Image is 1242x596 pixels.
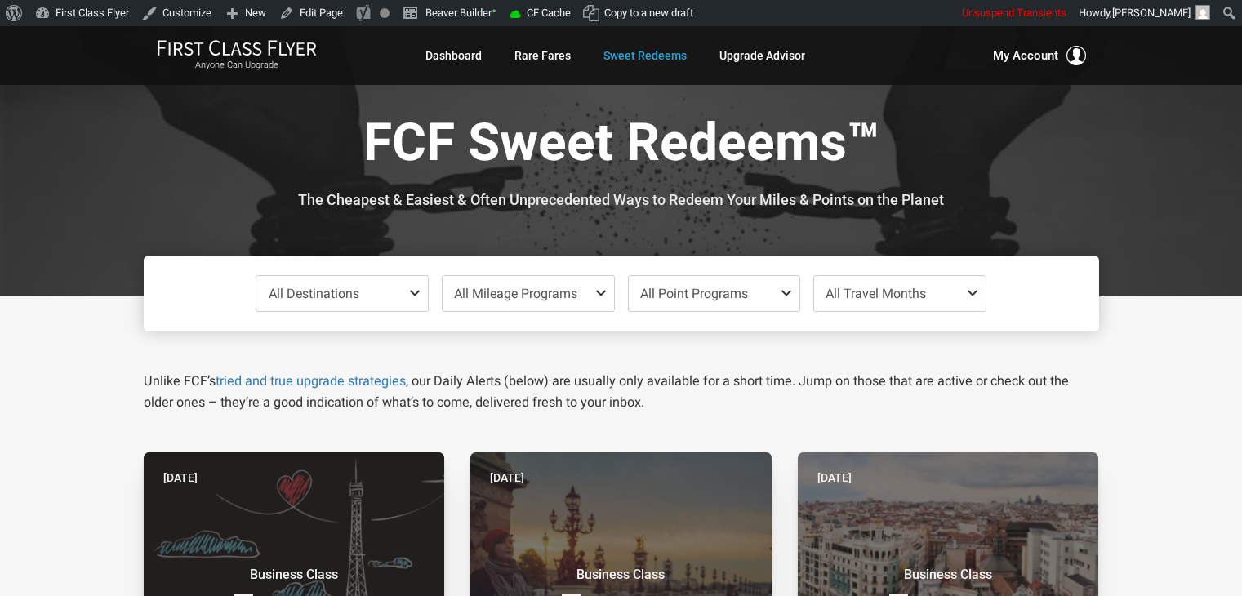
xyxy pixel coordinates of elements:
p: Unlike FCF’s , our Daily Alerts (below) are usually only available for a short time. Jump on thos... [144,371,1099,413]
span: All Destinations [269,286,359,301]
small: Anyone Can Upgrade [157,60,317,71]
img: First Class Flyer [157,39,317,56]
span: My Account [993,46,1058,65]
a: Upgrade Advisor [719,41,805,70]
a: tried and true upgrade strategies [216,373,406,389]
time: [DATE] [817,469,852,487]
small: Business Class [192,567,396,583]
button: My Account [993,46,1086,65]
a: First Class FlyerAnyone Can Upgrade [157,39,317,72]
h3: The Cheapest & Easiest & Often Unprecedented Ways to Redeem Your Miles & Points on the Planet [156,192,1087,208]
span: All Travel Months [826,286,926,301]
small: Business Class [846,567,1050,583]
span: Unsuspend Transients [962,7,1066,19]
span: All Mileage Programs [454,286,577,301]
time: [DATE] [163,469,198,487]
a: Rare Fares [514,41,571,70]
small: Business Class [519,567,723,583]
span: [PERSON_NAME] [1112,7,1191,19]
span: All Point Programs [640,286,748,301]
a: Sweet Redeems [603,41,687,70]
a: Dashboard [425,41,482,70]
span: • [492,2,496,20]
h1: FCF Sweet Redeems™ [156,114,1087,177]
time: [DATE] [490,469,524,487]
